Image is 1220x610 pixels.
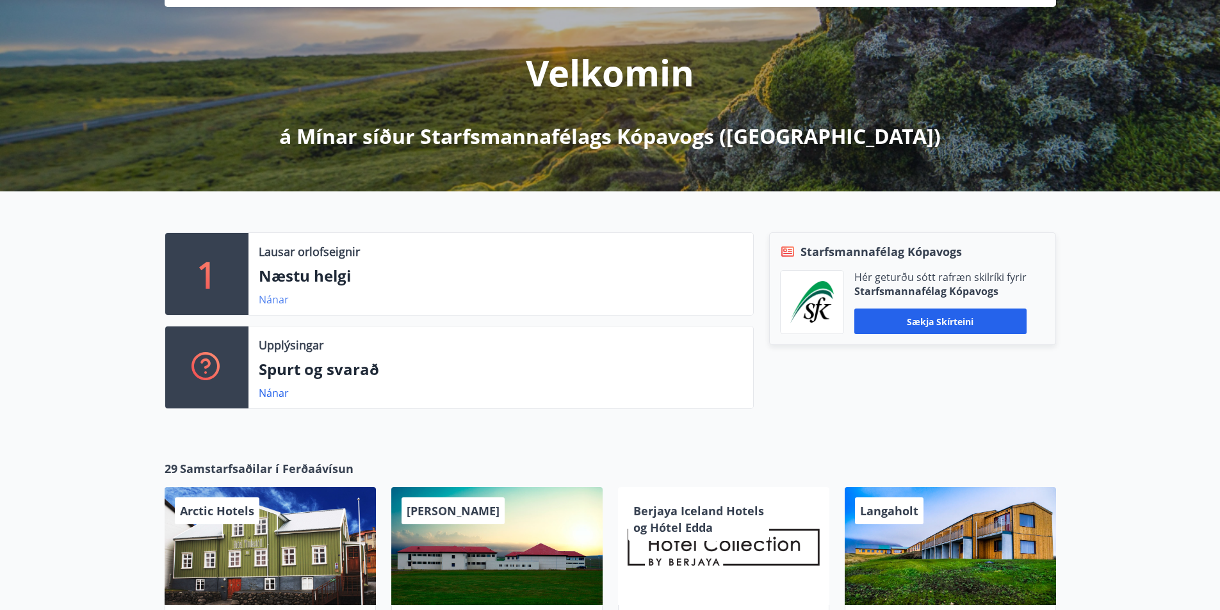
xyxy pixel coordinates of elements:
[860,503,918,518] span: Langaholt
[180,460,354,477] span: Samstarfsaðilar í Ferðaávísun
[854,284,1027,298] p: Starfsmannafélag Kópavogs
[180,503,254,518] span: Arctic Hotels
[259,358,743,380] p: Spurt og svarað
[259,337,323,353] p: Upplýsingar
[854,270,1027,284] p: Hér geturðu sótt rafræn skilríki fyrir
[526,48,694,97] p: Velkomin
[259,293,289,307] a: Nánar
[801,243,962,260] span: Starfsmannafélag Kópavogs
[259,386,289,400] a: Nánar
[197,250,217,298] p: 1
[165,460,177,477] span: 29
[279,122,941,150] p: á Mínar síður Starfsmannafélags Kópavogs ([GEOGRAPHIC_DATA])
[790,281,834,323] img: x5MjQkxwhnYn6YREZUTEa9Q4KsBUeQdWGts9Dj4O.png
[633,503,764,535] span: Berjaya Iceland Hotels og Hótel Edda
[259,265,743,287] p: Næstu helgi
[854,309,1027,334] button: Sækja skírteini
[407,503,500,518] span: [PERSON_NAME]
[259,243,360,260] p: Lausar orlofseignir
